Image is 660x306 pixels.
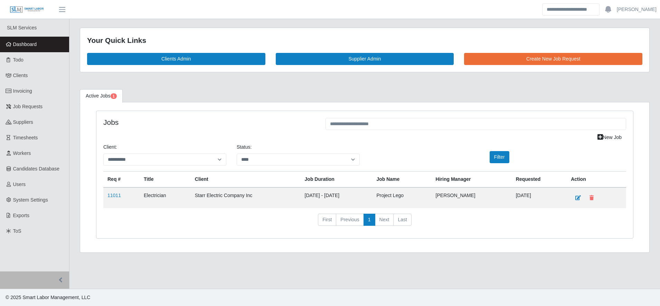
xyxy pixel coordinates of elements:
[276,53,454,65] a: Supplier Admin
[103,171,140,187] th: Req #
[372,171,431,187] th: Job Name
[13,88,32,94] span: Invoicing
[432,187,512,208] td: [PERSON_NAME]
[13,135,38,140] span: Timesheets
[567,171,626,187] th: Action
[372,187,431,208] td: Project Lego
[464,53,642,65] a: Create New Job Request
[103,143,117,151] label: Client:
[6,295,90,300] span: © 2025 Smart Labor Management, LLC
[301,171,373,187] th: Job Duration
[13,182,26,187] span: Users
[140,187,191,208] td: Electrician
[87,53,265,65] a: Clients Admin
[13,57,23,63] span: Todo
[13,150,31,156] span: Workers
[364,214,375,226] a: 1
[80,89,123,103] a: Active Jobs
[13,166,60,171] span: Candidates Database
[13,73,28,78] span: Clients
[7,25,37,30] span: SLM Services
[512,171,567,187] th: Requested
[432,171,512,187] th: Hiring Manager
[593,131,626,143] a: New Job
[13,104,43,109] span: Job Requests
[13,213,29,218] span: Exports
[107,193,121,198] a: 11011
[237,143,252,151] label: Status:
[140,171,191,187] th: Title
[13,228,21,234] span: ToS
[512,187,567,208] td: [DATE]
[10,6,44,13] img: SLM Logo
[490,151,509,163] button: Filter
[103,214,626,232] nav: pagination
[13,41,37,47] span: Dashboard
[87,35,642,46] div: Your Quick Links
[103,118,315,127] h4: Jobs
[13,119,33,125] span: Suppliers
[13,197,48,203] span: System Settings
[191,187,301,208] td: Starr Electric Company Inc
[542,3,600,16] input: Search
[191,171,301,187] th: Client
[111,93,117,99] span: Pending Jobs
[301,187,373,208] td: [DATE] - [DATE]
[617,6,657,13] a: [PERSON_NAME]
